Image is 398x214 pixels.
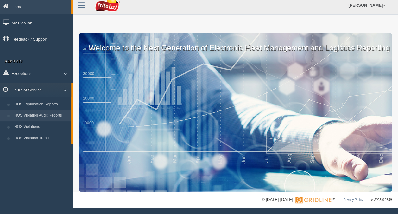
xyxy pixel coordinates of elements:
[371,198,392,202] span: v. 2025.6.2839
[11,99,71,110] a: HOS Explanation Reports
[11,110,71,121] a: HOS Violation Audit Reports
[295,197,331,203] img: Gridline
[262,197,392,203] div: © [DATE]-[DATE] - ™
[11,121,71,133] a: HOS Violations
[343,198,363,202] a: Privacy Policy
[11,133,71,144] a: HOS Violation Trend
[79,33,392,53] p: Welcome to the Next Generation of Electronic Fleet Management and Logistics Reporting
